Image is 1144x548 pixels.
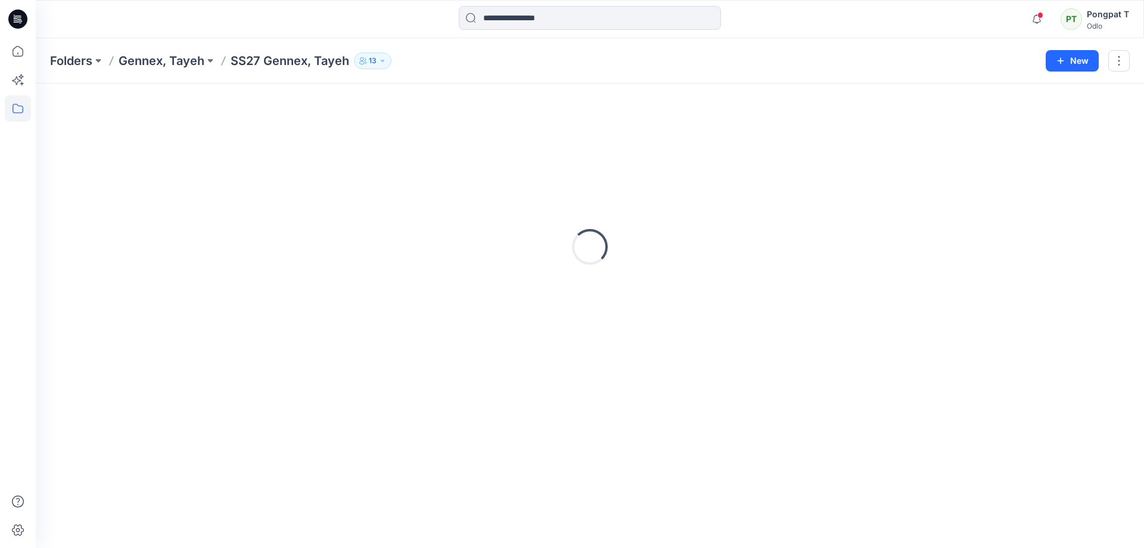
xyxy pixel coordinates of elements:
button: 13 [354,52,391,69]
a: Folders [50,52,92,69]
div: PT [1061,8,1082,30]
button: New [1046,50,1099,72]
p: 13 [369,54,377,67]
p: SS27 Gennex, Tayeh [231,52,349,69]
div: Odlo [1087,21,1129,30]
div: Pongpat T [1087,7,1129,21]
a: Gennex, Tayeh [119,52,204,69]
